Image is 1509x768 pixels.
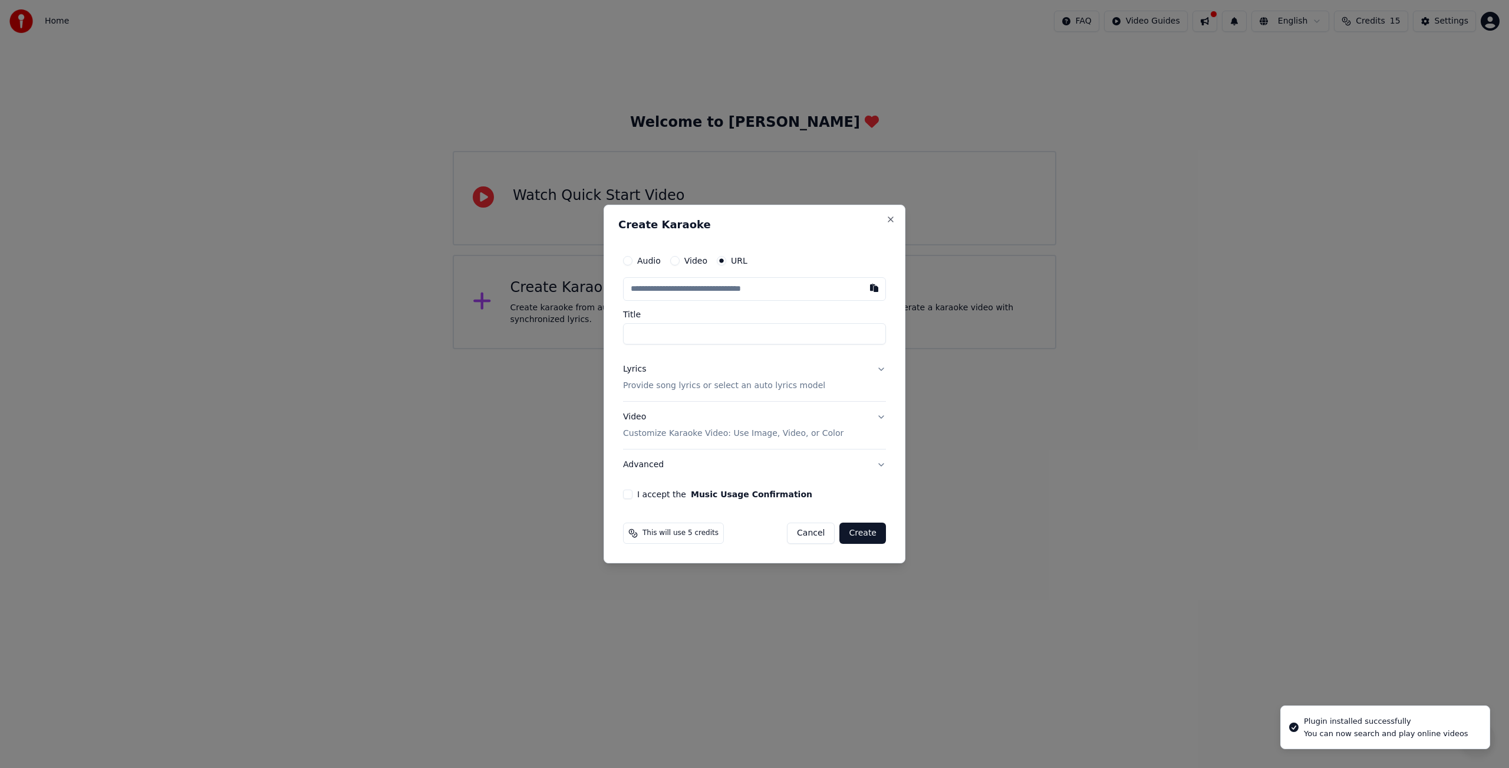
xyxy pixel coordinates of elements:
[643,529,719,538] span: This will use 5 credits
[623,310,886,319] label: Title
[618,219,891,230] h2: Create Karaoke
[787,523,835,544] button: Cancel
[684,257,707,265] label: Video
[623,411,844,439] div: Video
[637,490,812,498] label: I accept the
[623,354,886,401] button: LyricsProvide song lyrics or select an auto lyrics model
[623,428,844,439] p: Customize Karaoke Video: Use Image, Video, or Color
[623,449,886,480] button: Advanced
[839,523,886,544] button: Create
[691,490,812,498] button: I accept the
[623,380,825,392] p: Provide song lyrics or select an auto lyrics model
[731,257,747,265] label: URL
[637,257,661,265] label: Audio
[623,363,646,375] div: Lyrics
[623,402,886,449] button: VideoCustomize Karaoke Video: Use Image, Video, or Color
